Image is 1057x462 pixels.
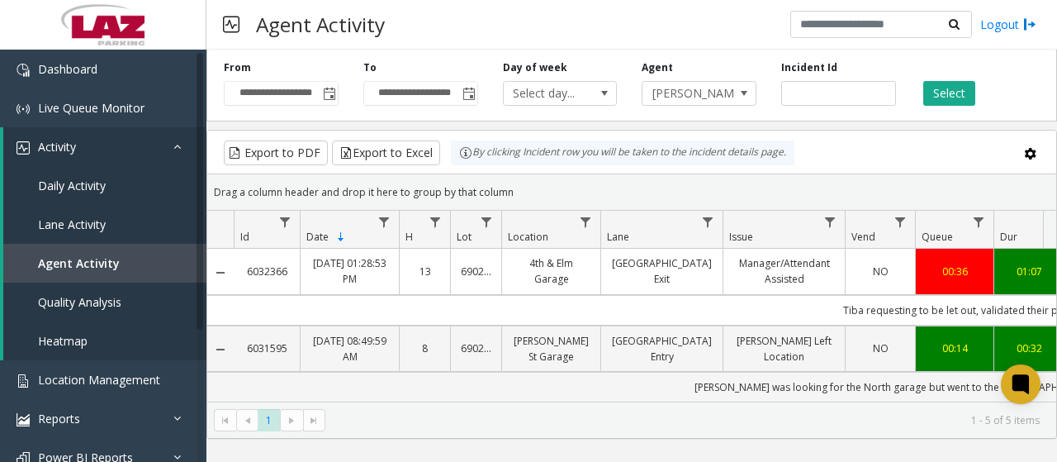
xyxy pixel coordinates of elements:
a: 00:36 [926,264,984,279]
a: Queue Filter Menu [968,211,990,233]
label: Incident Id [781,60,837,75]
a: Manager/Attendant Assisted [733,255,835,287]
a: [PERSON_NAME] St Garage [512,333,590,364]
span: Vend [851,230,875,244]
span: Dashboard [38,61,97,77]
span: Heatmap [38,333,88,349]
img: 'icon' [17,141,30,155]
img: infoIcon.svg [459,146,472,160]
label: To [363,60,377,75]
span: Live Queue Monitor [38,100,145,116]
span: Page 1 [258,409,280,431]
a: 13 [410,264,440,279]
a: [PERSON_NAME] Left Location [733,333,835,364]
a: Issue Filter Menu [819,211,841,233]
label: Day of week [503,60,567,75]
a: 00:14 [926,341,984,356]
img: logout [1023,16,1036,33]
span: [PERSON_NAME] [642,82,732,105]
span: Issue [729,230,753,244]
a: 00:32 [1004,341,1054,356]
a: Agent Activity [3,244,206,283]
a: Vend Filter Menu [889,211,912,233]
img: pageIcon [223,4,239,45]
a: Location Filter Menu [575,211,597,233]
span: Sortable [334,231,348,244]
span: Toggle popup [320,82,338,105]
span: Select day... [504,82,594,105]
span: Quality Analysis [38,294,121,310]
span: NO [873,264,889,279]
span: NO [873,341,889,355]
h3: Agent Activity [248,4,393,45]
img: 'icon' [17,64,30,77]
a: NO [856,341,905,356]
label: From [224,60,251,75]
img: 'icon' [17,374,30,388]
span: Daily Activity [38,178,106,193]
span: Location [508,230,548,244]
div: Data table [207,211,1056,402]
kendo-pager-info: 1 - 5 of 5 items [335,413,1040,427]
div: By clicking Incident row you will be taken to the incident details page. [451,141,794,165]
span: Id [240,230,249,244]
span: Lane [607,230,629,244]
button: Export to PDF [224,141,328,165]
img: 'icon' [17,102,30,116]
span: Reports [38,411,80,426]
a: Collapse Details [207,343,234,356]
a: [DATE] 01:28:53 PM [310,255,389,287]
a: [DATE] 08:49:59 AM [310,333,389,364]
a: 6031595 [244,341,290,356]
span: Lot [457,230,472,244]
a: Daily Activity [3,166,206,205]
span: Lane Activity [38,217,106,232]
a: Quality Analysis [3,283,206,321]
a: H Filter Menu [424,211,447,233]
span: H [405,230,413,244]
a: Lane Activity [3,205,206,244]
label: Agent [642,60,673,75]
div: Drag a column header and drop it here to group by that column [207,178,1056,207]
a: 690246 [461,341,491,356]
a: Lane Filter Menu [697,211,719,233]
a: [GEOGRAPHIC_DATA] Exit [611,255,713,287]
span: Dur [1000,230,1017,244]
a: Lot Filter Menu [476,211,498,233]
span: Queue [922,230,953,244]
a: 690242 [461,264,491,279]
span: Activity [38,139,76,155]
span: Agent Activity [38,255,120,271]
a: 4th & Elm Garage [512,255,590,287]
a: Id Filter Menu [274,211,296,233]
span: Toggle popup [459,82,477,105]
a: Activity [3,127,206,166]
a: Collapse Details [207,266,234,279]
button: Select [923,81,975,106]
a: [GEOGRAPHIC_DATA] Entry [611,333,713,364]
span: Date [306,230,329,244]
a: Heatmap [3,321,206,360]
img: 'icon' [17,413,30,426]
span: Location Management [38,372,160,388]
a: NO [856,264,905,279]
a: Date Filter Menu [373,211,396,233]
button: Export to Excel [332,141,440,165]
a: 6032366 [244,264,290,279]
a: 8 [410,341,440,356]
a: 01:07 [1004,264,1054,279]
a: Logout [980,16,1036,33]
